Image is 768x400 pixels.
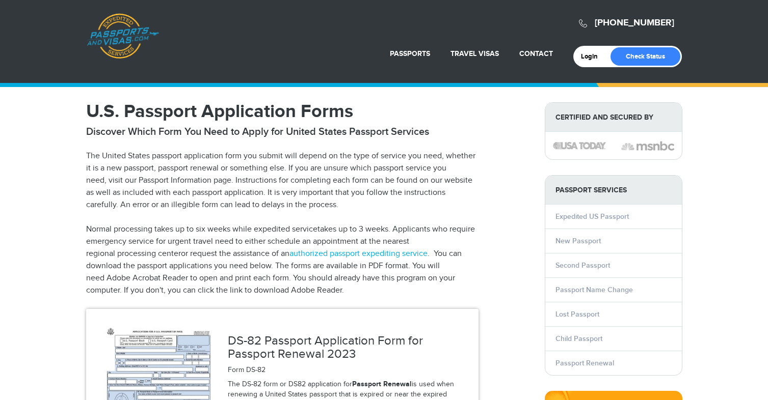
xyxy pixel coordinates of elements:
p: Normal processing takes up to six weeks while expedited servicetakes up to 3 weeks. Applicants wh... [86,223,479,297]
a: Lost Passport [555,310,599,319]
p: The United States passport application form you submit will depend on the type of service you nee... [86,150,479,211]
a: authorized passport expediting service [289,249,428,259]
a: Contact [519,49,553,58]
a: Child Passport [555,334,602,343]
h2: Discover Which Form You Need to Apply for United States Passport Services [86,126,479,138]
a: Login [581,52,605,61]
a: DS-82 Passport Application Form for Passport Renewal 2023 [228,334,423,361]
strong: PASSPORT SERVICES [545,176,682,205]
a: Passport Renewal [352,380,412,388]
h1: U.S. Passport Application Forms [86,102,479,121]
a: Passport Name Change [555,285,633,294]
a: Travel Visas [451,49,499,58]
a: Passports [390,49,430,58]
a: Passport Renewal [555,359,614,367]
a: Check Status [611,47,680,66]
h5: Form DS-82 [228,366,461,374]
a: [PHONE_NUMBER] [595,17,674,28]
img: image description [621,140,674,152]
a: Passports & [DOMAIN_NAME] [87,13,159,59]
a: Second Passport [555,261,610,270]
a: New Passport [555,237,601,245]
strong: Certified and Secured by [545,103,682,132]
img: image description [553,142,606,149]
a: Expedited US Passport [555,212,629,221]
